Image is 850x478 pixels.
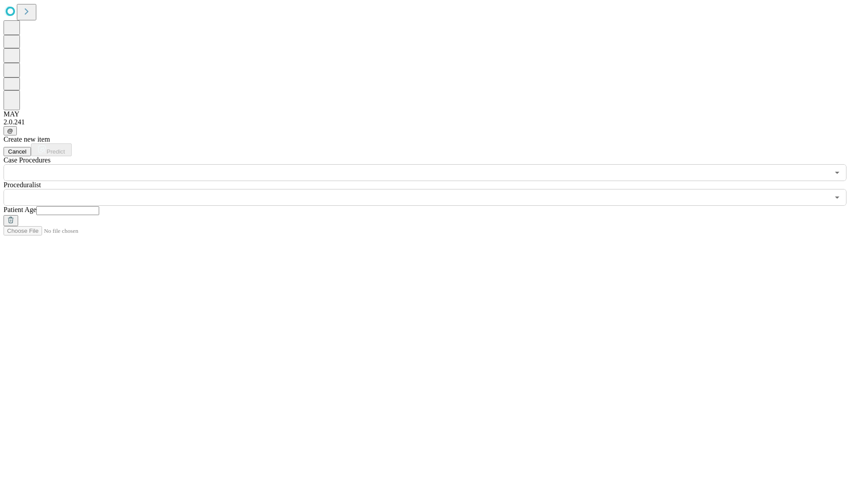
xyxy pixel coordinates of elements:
[4,118,846,126] div: 2.0.241
[4,181,41,189] span: Proceduralist
[4,156,50,164] span: Scheduled Procedure
[46,148,65,155] span: Predict
[831,166,843,179] button: Open
[4,206,36,213] span: Patient Age
[831,191,843,204] button: Open
[4,147,31,156] button: Cancel
[4,135,50,143] span: Create new item
[4,126,17,135] button: @
[4,110,846,118] div: MAY
[31,143,72,156] button: Predict
[7,127,13,134] span: @
[8,148,27,155] span: Cancel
